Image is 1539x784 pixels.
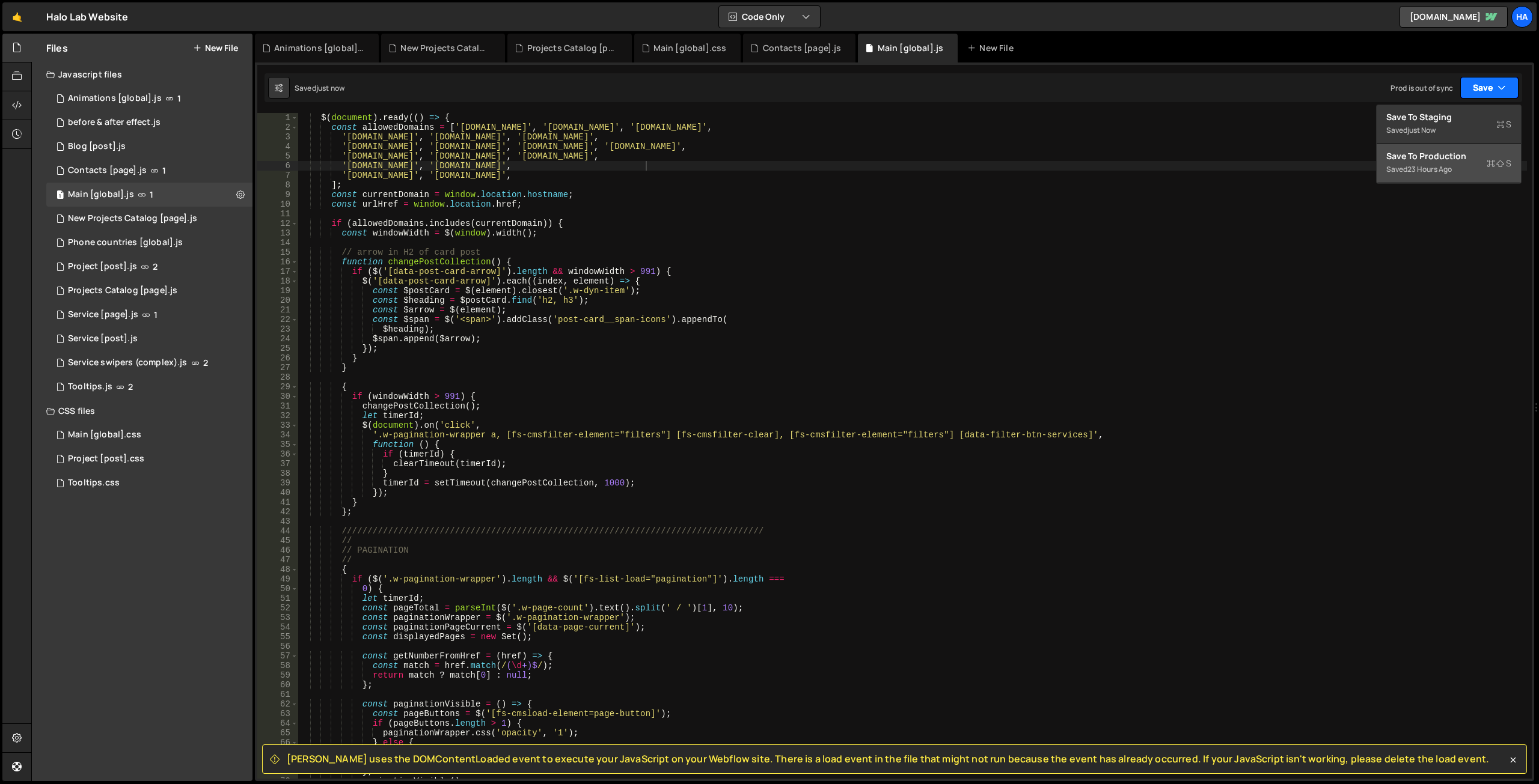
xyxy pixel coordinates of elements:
div: Service [page].js [68,309,138,320]
div: Animations [global].js [274,42,364,54]
div: Main [global].css [68,430,141,440]
div: Contacts [page].js [763,42,842,54]
div: 67 [257,747,298,757]
div: 11 [257,209,298,219]
button: New File [193,43,238,53]
div: Phone countries [global].js [68,237,183,248]
div: 27 [257,363,298,372]
div: 62 [257,699,298,709]
div: 18 [257,276,298,286]
div: 30 [257,392,298,401]
div: 826/8793.js [46,351,252,375]
a: 🤙 [2,2,32,31]
div: Tooltips.css [68,478,120,488]
div: 2 [257,123,298,132]
span: 2 [203,358,208,368]
a: [DOMAIN_NAME] [1400,6,1508,28]
div: 42 [257,507,298,517]
div: 26 [257,353,298,363]
div: 36 [257,449,298,459]
div: 34 [257,430,298,440]
div: 68 [257,757,298,767]
div: 69 [257,767,298,776]
div: 826/9226.css [46,447,252,471]
div: 19 [257,286,298,296]
span: 1 [162,166,166,175]
div: 40 [257,488,298,497]
div: 14 [257,238,298,248]
div: 23 hours ago [1407,164,1452,174]
button: Code Only [719,6,820,28]
div: 8 [257,180,298,190]
div: 37 [257,459,298,469]
div: Main [global].js [878,42,944,54]
div: 33 [257,421,298,430]
div: 28 [257,372,298,382]
button: Save to StagingS Savedjust now [1377,105,1521,144]
div: 12 [257,219,298,228]
div: 10 [257,199,298,209]
div: 826/45771.js [46,207,252,231]
div: 59 [257,670,298,680]
div: 29 [257,382,298,392]
div: 16 [257,257,298,267]
div: Project [post].js [68,261,137,272]
div: 826/24828.js [46,231,252,255]
button: Save to ProductionS Saved23 hours ago [1377,144,1521,183]
div: just now [1407,125,1436,135]
div: 24 [257,334,298,344]
button: Save [1460,77,1519,99]
div: 32 [257,411,298,421]
div: 65 [257,728,298,738]
div: Halo Lab Website [46,10,129,24]
div: CSS files [32,399,252,423]
div: Service swipers (complex).js [68,357,187,368]
div: 31 [257,401,298,411]
div: Saved [1386,162,1511,177]
span: S [1487,157,1511,169]
div: 826/19389.js [46,111,252,135]
span: 1 [57,191,64,201]
div: 826/10500.js [46,303,252,327]
div: just now [316,83,344,93]
div: 55 [257,632,298,642]
div: 63 [257,709,298,719]
div: Tooltips.js [68,381,112,392]
div: 50 [257,584,298,594]
div: 54 [257,622,298,632]
div: 44 [257,526,298,536]
span: S [1496,118,1511,130]
div: 6 [257,161,298,171]
div: 826/3053.css [46,423,252,447]
div: 51 [257,594,298,603]
div: 58 [257,661,298,670]
a: Ha [1511,6,1533,28]
div: 826/1521.js [46,183,252,207]
div: 826/2754.js [46,87,252,111]
div: 826/7934.js [46,327,252,351]
div: 41 [257,497,298,507]
span: 2 [153,262,158,272]
div: 35 [257,440,298,449]
div: 47 [257,555,298,565]
h2: Files [46,41,68,55]
div: New File [967,42,1018,54]
span: [PERSON_NAME] uses the DOMContentLoaded event to execute your JavaScript on your Webflow site. Th... [287,752,1489,765]
div: 4 [257,142,298,151]
div: 15 [257,248,298,257]
div: Main [global].js [68,189,134,200]
span: 2 [128,382,133,392]
div: 56 [257,642,298,651]
div: 7 [257,171,298,180]
div: Saved [1386,123,1511,138]
span: 1 [154,310,158,320]
div: 826/10093.js [46,279,252,303]
div: 39 [257,478,298,488]
div: 53 [257,613,298,622]
div: Main [global].css [653,42,727,54]
div: 826/18329.js [46,375,252,399]
div: 20 [257,296,298,305]
div: 826/1551.js [46,159,252,183]
div: 64 [257,719,298,728]
div: Prod is out of sync [1391,83,1453,93]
